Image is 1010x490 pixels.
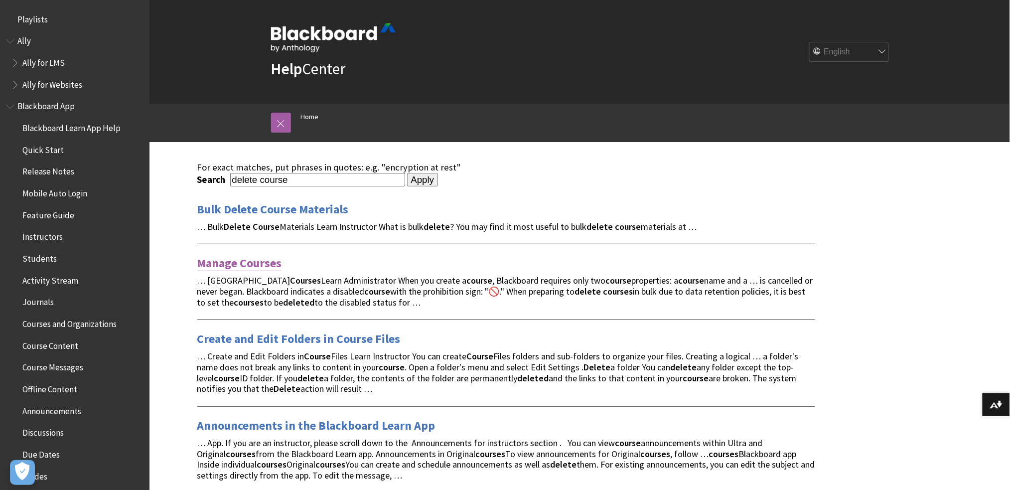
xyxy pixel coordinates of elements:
[22,207,74,220] span: Feature Guide
[197,201,349,217] a: Bulk Delete Course Materials
[603,286,633,297] strong: courses
[6,11,144,28] nav: Book outline for Playlists
[671,361,697,373] strong: delete
[22,424,64,438] span: Discussions
[22,142,64,155] span: Quick Start
[467,275,493,286] strong: course
[197,221,697,232] span: … Bulk Materials Learn Instructor What is bulk ? You may find it most useful to bulk materials at …
[197,418,435,434] a: Announcements in the Blackboard Learn App
[226,448,256,460] strong: courses
[584,361,611,373] strong: Delete
[365,286,391,297] strong: course
[641,448,671,460] strong: courses
[197,350,799,394] span: … Create and Edit Folders in Files Learn Instructor You can create Files folders and sub-folders ...
[606,275,632,286] strong: course
[575,286,601,297] strong: delete
[22,294,54,308] span: Journals
[22,272,78,286] span: Activity Stream
[253,221,280,232] strong: Course
[22,337,78,351] span: Course Content
[810,42,889,62] select: Site Language Selector
[22,229,63,242] span: Instructors
[298,372,324,384] strong: delete
[22,316,117,329] span: Courses and Organizations
[551,459,577,470] strong: delete
[257,459,287,470] strong: courses
[17,98,75,112] span: Blackboard App
[271,59,302,79] strong: Help
[197,162,815,173] div: For exact matches, put phrases in quotes: e.g. "encryption at rest"
[290,275,321,286] strong: Courses
[518,372,549,384] strong: deleted
[17,33,31,46] span: Ally
[214,372,240,384] strong: course
[22,250,57,264] span: Students
[17,11,48,24] span: Playlists
[224,221,251,232] strong: Delete
[301,111,319,123] a: Home
[284,297,315,308] strong: deleted
[22,359,83,373] span: Course Messages
[274,383,301,394] strong: Delete
[10,460,35,485] button: Open Preferences
[424,221,450,232] strong: delete
[197,331,401,347] a: Create and Edit Folders in Course Files
[679,275,705,286] strong: course
[316,459,346,470] strong: courses
[467,350,494,362] strong: Course
[407,173,438,187] input: Apply
[197,174,228,185] label: Search
[6,33,144,93] nav: Book outline for Anthology Ally Help
[22,403,81,416] span: Announcements
[587,221,613,232] strong: delete
[197,275,813,308] span: … [GEOGRAPHIC_DATA] Learn Administrator When you create a , Blackboard requires only two properti...
[304,350,331,362] strong: Course
[234,297,264,308] strong: courses
[22,120,121,133] span: Blackboard Learn App Help
[22,76,82,90] span: Ally for Websites
[197,255,282,271] a: Manage Courses
[22,163,74,177] span: Release Notes
[476,448,506,460] strong: courses
[271,23,396,52] img: Blackboard by Anthology
[615,221,641,232] strong: course
[271,59,346,79] a: HelpCenter
[709,448,739,460] strong: courses
[615,437,641,449] strong: course
[22,468,47,482] span: Grades
[197,437,815,481] span: … App. If you are an instructor, please scroll down to the Announcements for instructors section ...
[22,446,60,460] span: Due Dates
[379,361,405,373] strong: course
[683,372,709,384] strong: course
[22,54,65,68] span: Ally for LMS
[22,185,87,198] span: Mobile Auto Login
[22,381,77,394] span: Offline Content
